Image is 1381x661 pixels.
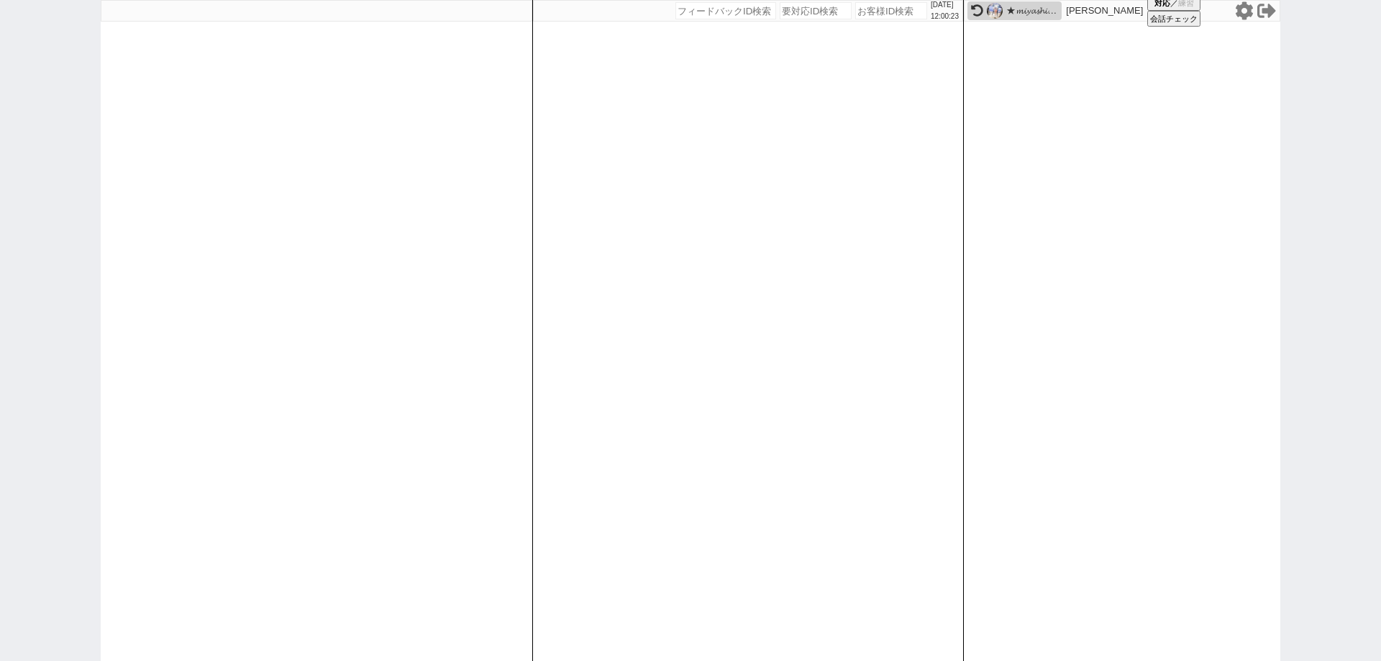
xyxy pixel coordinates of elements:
div: ★𝓶𝓲𝔂𝓪𝓼𝓱𝓲𝓽𝓪★ [1006,5,1058,17]
p: 12:00:23 [931,11,959,22]
input: お客様ID検索 [855,2,927,19]
input: フィードバックID検索 [675,2,776,19]
button: 会話チェック [1147,11,1200,27]
p: [PERSON_NAME] [1066,5,1143,17]
span: 会話チェック [1150,14,1198,24]
input: 要対応ID検索 [780,2,852,19]
img: 0hGiDcMiniGEZpGgZnHJBmeBlKGyxKa0FUQisHIV4eQHADL1dFEixXKF0TFSVVK1pDR3QDcwsTEnJLbzpMEyRTYChHJn4dciA... [987,3,1003,19]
